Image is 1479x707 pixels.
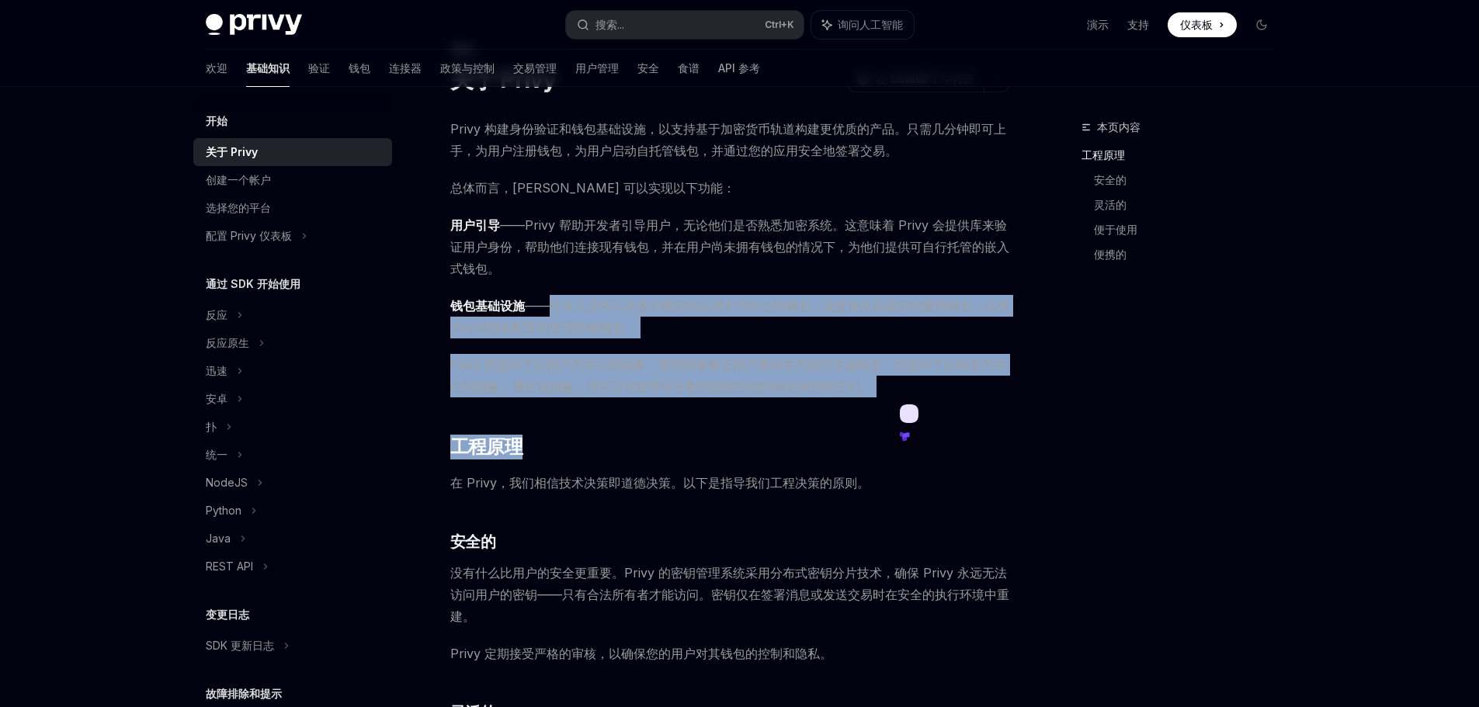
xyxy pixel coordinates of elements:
font: 通过 SDK 开始使用 [206,277,300,290]
font: 本页内容 [1097,120,1140,133]
font: 创建一个帐户 [206,173,271,186]
font: 交易管理 [513,61,557,75]
a: 钱包 [349,50,370,87]
font: 基础知识 [246,61,290,75]
a: 用户管理 [575,50,619,87]
a: 安全的 [1094,168,1286,192]
font: Python [206,504,241,517]
a: 基础知识 [246,50,290,87]
font: 政策与控制 [440,61,495,75]
font: 统一 [206,448,227,461]
font: 用户管理 [575,61,619,75]
font: 安全的 [1094,173,1127,186]
font: 没有什么比用户的安全更重要。Privy 的密钥管理系统采用分布式密钥分片技术，确保 Privy 永远无法访问用户的密钥——只有合法所有者才能访问。密钥仅在签署消息或发送交易时在安全的执行环境中重建。 [450,565,1009,624]
font: 关于 Privy [206,145,258,158]
a: 工程原理 [1081,143,1286,168]
font: ——开发人员可以从客户端启动以用户为中心的钱包，或直接从后端启动通用钱包，以便为任何用例配置和管理跨链钱包。 [450,298,1009,335]
font: Privy 定期接受严格的审核，以确保您的用户对其钱包的控制和隐私。 [450,646,832,661]
font: ——Privy 帮助开发者引导用户，无论他们是否熟悉加密系统。这意味着 Privy 会提供库来验证用户身份，帮助他们连接现有钱包，并在用户尚未拥有钱包的情况下，为他们提供可自行托管的嵌入式钱包。 [450,217,1009,276]
a: 便携的 [1094,242,1286,267]
font: 验证 [308,61,330,75]
font: 食谱 [678,61,700,75]
font: 搜索... [595,18,624,31]
font: 连接器 [389,61,422,75]
a: 关于 Privy [193,138,392,166]
font: 在 Privy，我们相信技术决策即道德决策。以下是指导我们工程决策的原则。 [450,475,870,490]
a: 安全 [637,50,659,87]
img: 深色标志 [206,14,302,36]
a: API 参考 [718,50,760,87]
font: REST API [206,560,253,573]
button: 切换暗模式 [1249,12,1274,37]
font: 支持 [1127,18,1149,31]
font: 安全 [637,61,659,75]
font: 选择您的平台 [206,201,271,214]
font: Privy 既提供了以用户为中心的抽象，使您能够验证用户身份并为他们生成钱包，也提供了以钱包为中心的抽象，通过该抽象，您可以创建带有分配的授权密钥的钱包来控制它们。 [450,357,1006,394]
font: 工程原理 [1081,148,1125,161]
font: +K [781,19,794,30]
a: 连接器 [389,50,422,87]
font: 询问人工智能 [838,18,903,31]
button: 搜索...Ctrl+K [566,11,804,39]
font: 工程原理 [450,435,523,458]
font: 钱包基础设施 [450,298,525,314]
font: 开始 [206,114,227,127]
font: 故障排除和提示 [206,687,282,700]
a: 仪表板 [1168,12,1237,37]
font: 安全的 [450,532,496,551]
a: 选择您的平台 [193,194,392,222]
a: 便于使用 [1094,217,1286,242]
font: 迅速 [206,364,227,377]
a: 验证 [308,50,330,87]
font: 灵活的 [1094,198,1127,211]
font: Ctrl [765,19,781,30]
font: 配置 Privy 仪表板 [206,229,292,242]
font: 用户引导 [450,217,500,233]
font: 钱包 [349,61,370,75]
font: 欢迎 [206,61,227,75]
font: SDK 更新日志 [206,639,274,652]
font: 演示 [1087,18,1109,31]
a: 食谱 [678,50,700,87]
a: 交易管理 [513,50,557,87]
font: 反应 [206,308,227,321]
font: Privy 构建身份验证和钱包基础设施，以支持基于加密货币轨道构建更优质的产品。只需几分钟即可上手，为用户注册钱包，为用户启动自托管钱包，并通过您的应用安全地签署交易。 [450,121,1006,158]
button: 询问人工智能 [811,11,914,39]
font: API 参考 [718,61,760,75]
a: 演示 [1087,17,1109,33]
font: 扑 [206,420,217,433]
font: 便于使用 [1094,223,1137,236]
font: 反应原生 [206,336,249,349]
font: 总体而言，[PERSON_NAME] 可以实现以下功能： [450,180,735,196]
a: 创建一个帐户 [193,166,392,194]
font: 变更日志 [206,608,249,621]
a: 支持 [1127,17,1149,33]
font: Java [206,532,231,545]
font: NodeJS [206,476,248,489]
font: 便携的 [1094,248,1127,261]
a: 欢迎 [206,50,227,87]
font: 仪表板 [1180,18,1213,31]
a: 灵活的 [1094,192,1286,217]
font: 安卓 [206,392,227,405]
a: 政策与控制 [440,50,495,87]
